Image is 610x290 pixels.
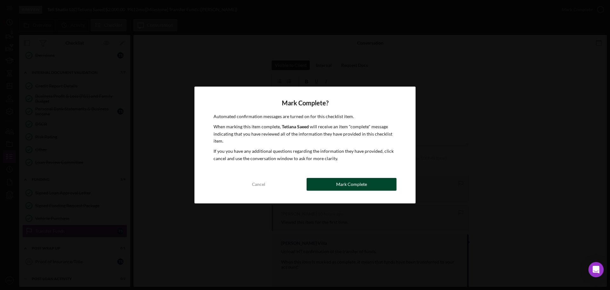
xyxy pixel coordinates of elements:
[213,148,396,162] p: If you you have any additional questions regarding the information they have provided, click canc...
[213,113,396,120] p: Automated confirmation messages are turned on for this checklist item.
[336,178,367,191] div: Mark Complete
[252,178,265,191] div: Cancel
[213,178,303,191] button: Cancel
[282,124,309,129] b: Tetiana Saeed
[213,99,396,107] h4: Mark Complete?
[588,262,604,277] div: Open Intercom Messenger
[213,123,396,145] p: When marking this item complete, will receive an item "complete" message indicating that you have...
[307,178,396,191] button: Mark Complete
